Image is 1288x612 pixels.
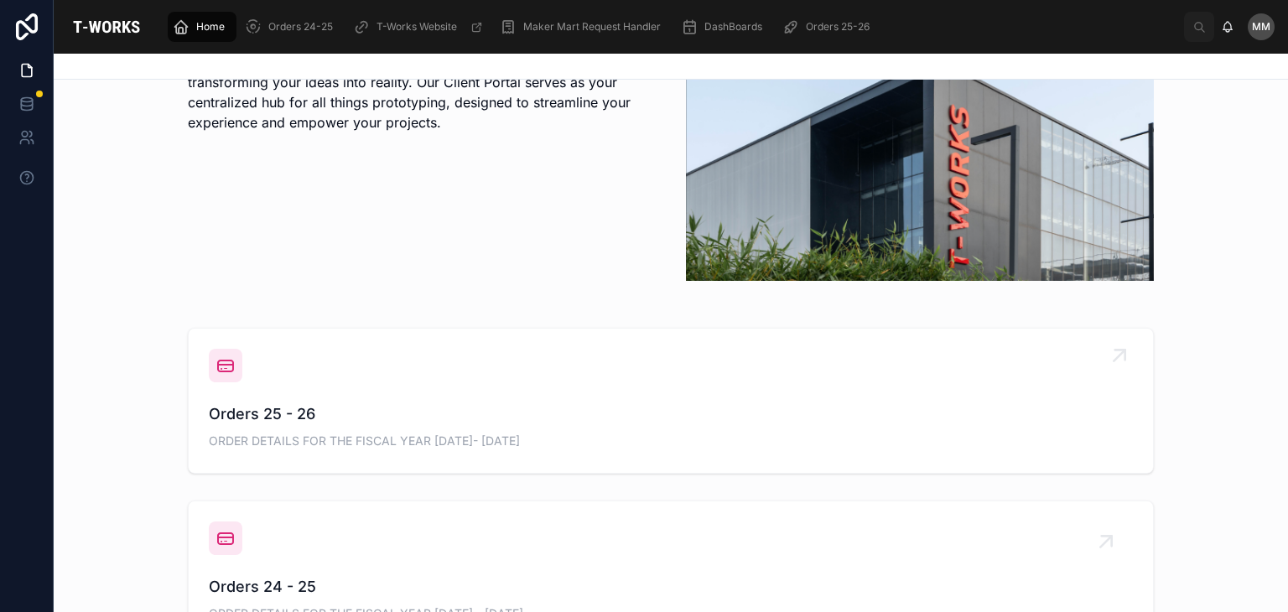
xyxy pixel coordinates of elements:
span: ORDER DETAILS FOR THE FISCAL YEAR [DATE]- [DATE] [209,433,1133,449]
span: Orders 24 - 25 [209,575,1133,599]
a: Orders 25 - 26ORDER DETAILS FOR THE FISCAL YEAR [DATE]- [DATE] [189,329,1153,473]
img: App logo [67,13,146,40]
span: T-Works Website [377,20,457,34]
a: T-Works Website [348,12,491,42]
a: Orders 25-26 [777,12,881,42]
span: MM [1252,20,1270,34]
span: Orders 25-26 [806,20,870,34]
p: As the largest prototyping center in the region, T-Works is dedicated to transforming your ideas ... [188,52,656,132]
a: DashBoards [676,12,774,42]
span: Orders 25 - 26 [209,402,1133,426]
span: Home [196,20,225,34]
a: Maker Mart Request Handler [495,12,673,42]
a: Orders 24-25 [240,12,345,42]
a: Home [168,12,236,42]
div: scrollable content [159,8,1184,45]
span: Orders 24-25 [268,20,333,34]
span: DashBoards [704,20,762,34]
span: Maker Mart Request Handler [523,20,661,34]
img: 20656-Tworks-build.png [686,49,1154,281]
